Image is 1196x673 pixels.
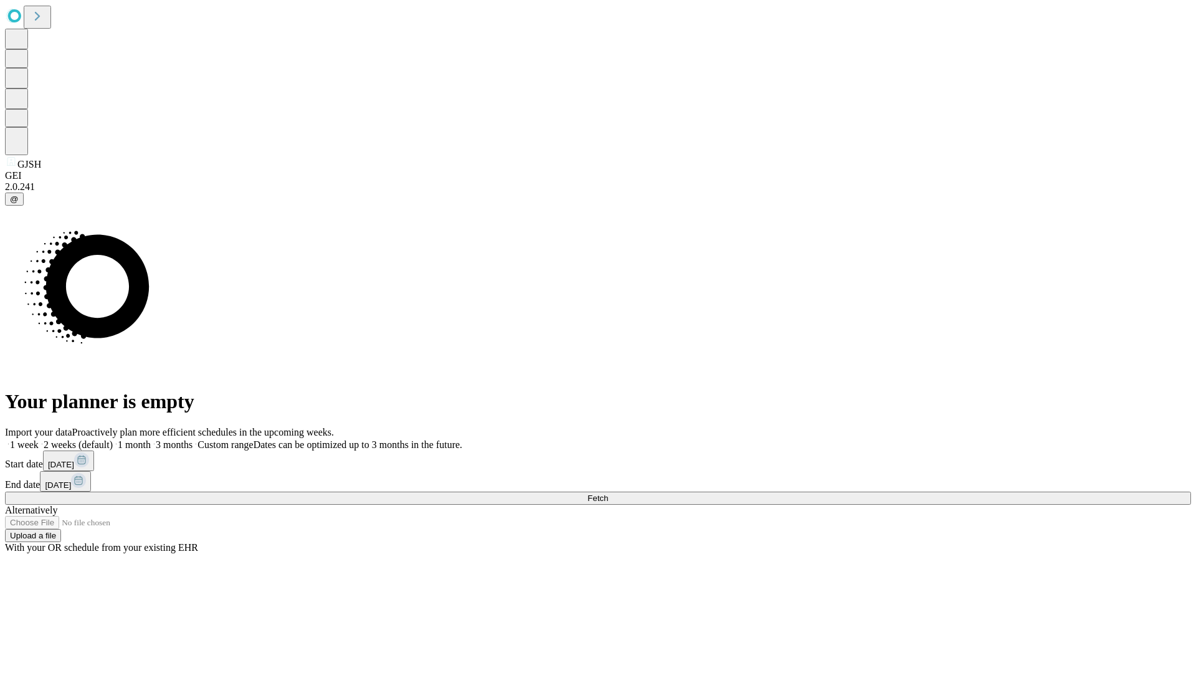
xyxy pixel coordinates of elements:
button: [DATE] [43,451,94,471]
span: 3 months [156,439,192,450]
span: @ [10,194,19,204]
span: Import your data [5,427,72,437]
div: End date [5,471,1191,492]
div: 2.0.241 [5,181,1191,193]
span: [DATE] [48,460,74,469]
span: 1 week [10,439,39,450]
span: Fetch [587,494,608,503]
h1: Your planner is empty [5,390,1191,413]
span: 1 month [118,439,151,450]
span: With your OR schedule from your existing EHR [5,542,198,553]
button: Fetch [5,492,1191,505]
span: Dates can be optimized up to 3 months in the future. [254,439,462,450]
span: [DATE] [45,480,71,490]
span: Proactively plan more efficient schedules in the upcoming weeks. [72,427,334,437]
div: Start date [5,451,1191,471]
button: Upload a file [5,529,61,542]
span: Alternatively [5,505,57,515]
button: @ [5,193,24,206]
span: GJSH [17,159,41,169]
div: GEI [5,170,1191,181]
span: 2 weeks (default) [44,439,113,450]
span: Custom range [197,439,253,450]
button: [DATE] [40,471,91,492]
